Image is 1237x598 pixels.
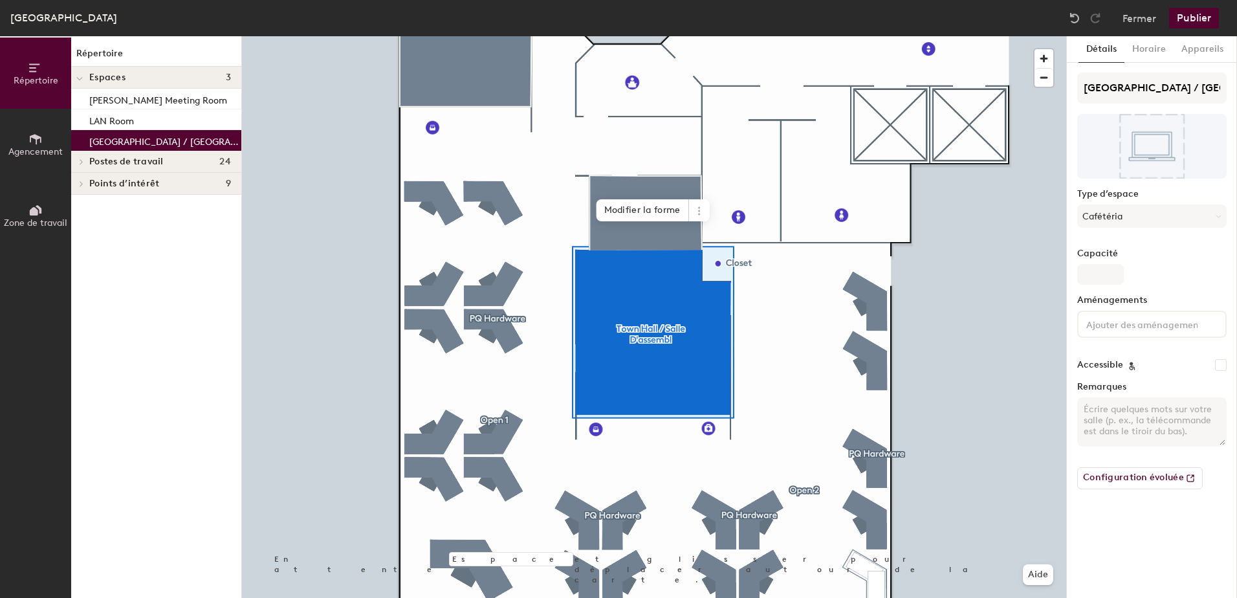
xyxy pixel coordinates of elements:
[1174,36,1231,63] button: Appareils
[89,133,239,148] p: [GEOGRAPHIC_DATA] / [GEOGRAPHIC_DATA]
[89,72,126,83] span: Espaces
[1077,189,1227,199] label: Type d’espace
[226,179,231,189] span: 9
[1084,316,1200,331] input: Ajouter des aménagements
[10,10,117,26] div: [GEOGRAPHIC_DATA]
[89,112,134,127] p: LAN Room
[1169,8,1219,28] button: Publier
[219,157,231,167] span: 24
[1077,467,1203,489] button: Configuration évoluée
[1122,8,1156,28] button: Fermer
[14,75,58,86] span: Répertoire
[1023,564,1053,585] button: Aide
[1078,36,1124,63] button: Détails
[1068,12,1081,25] img: Undo
[89,157,164,167] span: Postes de travail
[1089,12,1102,25] img: Redo
[1077,205,1227,228] button: Cafétéria
[89,91,227,106] p: [PERSON_NAME] Meeting Room
[4,217,67,228] span: Zone de travail
[1077,295,1227,305] label: Aménagements
[8,146,63,157] span: Agencement
[1077,360,1123,370] label: Accessible
[1077,114,1227,179] img: The space named Town Hall / Salle D'assembl
[597,199,689,221] span: Modifier la forme
[89,179,159,189] span: Points d’intérêt
[1124,36,1174,63] button: Horaire
[1077,249,1227,259] label: Capacité
[226,72,231,83] span: 3
[1077,382,1227,392] label: Remarques
[71,47,241,67] h1: Répertoire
